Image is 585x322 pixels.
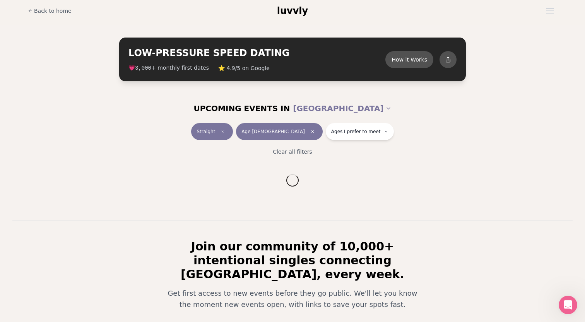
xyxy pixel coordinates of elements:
button: How it Works [385,51,433,68]
a: luvvly [277,5,308,17]
button: Age [DEMOGRAPHIC_DATA]Clear age [236,123,322,140]
button: Ages I prefer to meet [326,123,394,140]
iframe: Intercom live chat [559,296,577,314]
span: Back to home [34,7,72,15]
span: Clear event type filter [218,127,227,136]
span: 3,000 [135,65,151,71]
button: StraightClear event type filter [191,123,233,140]
span: UPCOMING EVENTS IN [193,103,290,114]
span: Ages I prefer to meet [331,128,381,135]
h2: Join our community of 10,000+ intentional singles connecting [GEOGRAPHIC_DATA], every week. [156,240,429,281]
a: Back to home [28,3,72,19]
h2: LOW-PRESSURE SPEED DATING [128,47,385,59]
button: Clear all filters [268,143,317,160]
span: Clear age [308,127,317,136]
button: Open menu [543,5,557,17]
button: [GEOGRAPHIC_DATA] [293,100,391,117]
span: Age [DEMOGRAPHIC_DATA] [241,128,304,135]
span: 💗 + monthly first dates [128,64,209,72]
span: ⭐ 4.9/5 on Google [218,64,270,72]
span: Straight [197,128,215,135]
p: Get first access to new events before they go public. We'll let you know the moment new events op... [162,288,422,310]
span: luvvly [277,5,308,16]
